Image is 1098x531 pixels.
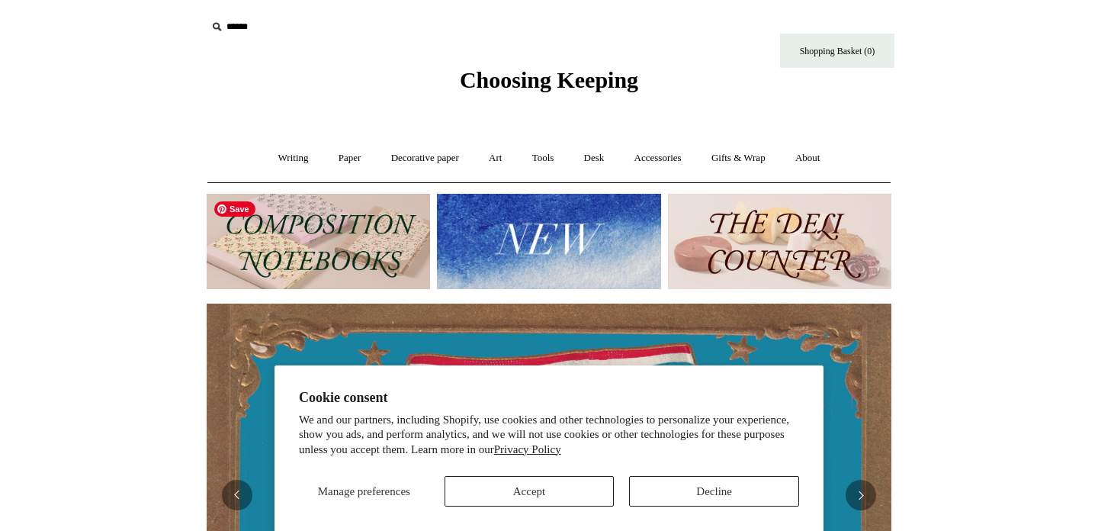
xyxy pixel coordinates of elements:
a: Writing [265,138,323,179]
button: Manage preferences [299,476,429,507]
a: About [782,138,834,179]
p: We and our partners, including Shopify, use cookies and other technologies to personalize your ex... [299,413,799,458]
button: Previous [222,480,252,510]
button: Accept [445,476,615,507]
a: Shopping Basket (0) [780,34,894,68]
a: Desk [570,138,618,179]
button: Next [846,480,876,510]
img: 202302 Composition ledgers.jpg__PID:69722ee6-fa44-49dd-a067-31375e5d54ec [207,194,430,289]
a: Art [475,138,515,179]
span: Save [214,201,255,217]
img: The Deli Counter [668,194,891,289]
img: New.jpg__PID:f73bdf93-380a-4a35-bcfe-7823039498e1 [437,194,660,289]
a: Tools [518,138,568,179]
a: Paper [325,138,375,179]
span: Choosing Keeping [460,67,638,92]
h2: Cookie consent [299,390,799,406]
a: Gifts & Wrap [698,138,779,179]
a: Choosing Keeping [460,79,638,90]
button: Decline [629,476,799,507]
span: Manage preferences [318,485,410,497]
a: Decorative paper [377,138,473,179]
a: Accessories [621,138,695,179]
a: Privacy Policy [494,443,561,455]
